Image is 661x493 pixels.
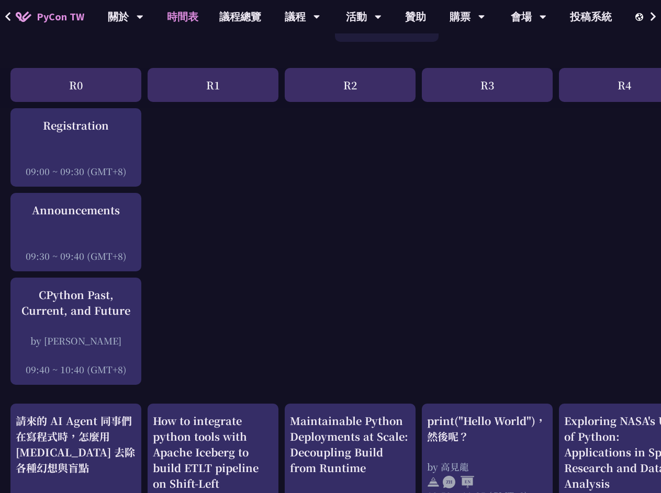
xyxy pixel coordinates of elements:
[290,413,410,476] div: Maintainable Python Deployments at Scale: Decoupling Build from Runtime
[5,4,95,30] a: PyCon TW
[10,68,141,102] div: R0
[16,12,31,22] img: Home icon of PyCon TW 2025
[16,202,136,218] div: Announcements
[427,476,440,488] img: svg+xml;base64,PHN2ZyB4bWxucz0iaHR0cDovL3d3dy53My5vcmcvMjAwMC9zdmciIHdpZHRoPSIyNCIgaGVpZ2h0PSIyNC...
[635,13,646,21] img: Locale Icon
[427,460,547,473] div: by 高見龍
[427,413,547,444] div: print("Hello World")，然後呢？
[16,118,136,133] div: Registration
[16,413,136,476] div: 請來的 AI Agent 同事們在寫程式時，怎麼用 [MEDICAL_DATA] 去除各種幻想與盲點
[16,334,136,347] div: by [PERSON_NAME]
[37,9,84,25] span: PyCon TW
[285,68,416,102] div: R2
[16,287,136,376] a: CPython Past, Current, and Future by [PERSON_NAME] 09:40 ~ 10:40 (GMT+8)
[148,68,278,102] div: R1
[443,476,474,488] img: ZHEN.371966e.svg
[16,249,136,262] div: 09:30 ~ 09:40 (GMT+8)
[16,287,136,318] div: CPython Past, Current, and Future
[422,68,553,102] div: R3
[16,165,136,178] div: 09:00 ~ 09:30 (GMT+8)
[16,363,136,376] div: 09:40 ~ 10:40 (GMT+8)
